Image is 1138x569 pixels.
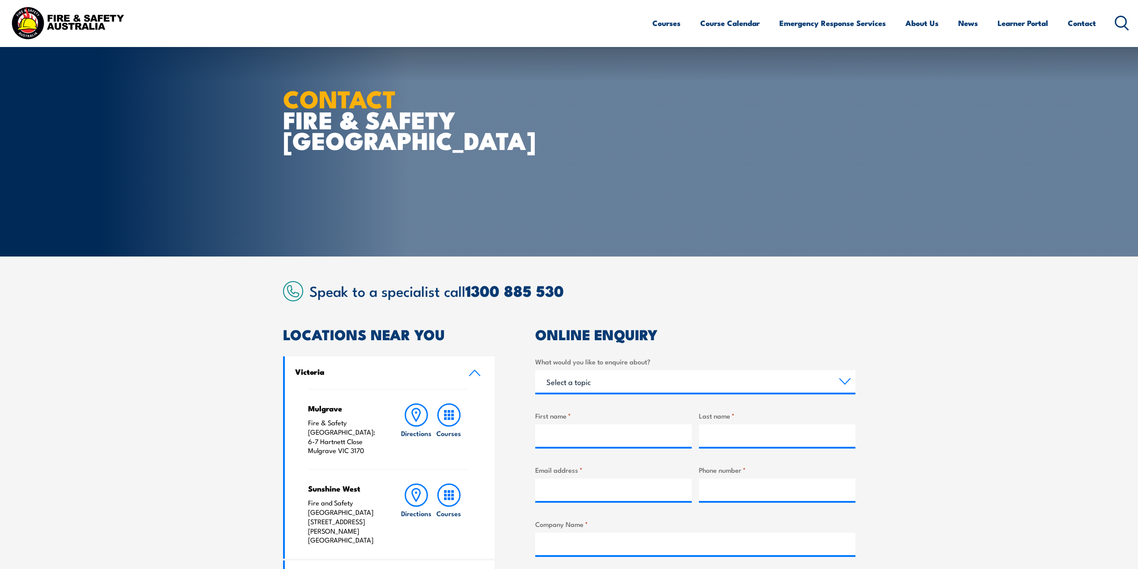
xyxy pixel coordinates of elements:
label: First name [535,411,692,421]
p: Fire and Safety [GEOGRAPHIC_DATA] [STREET_ADDRESS][PERSON_NAME] [GEOGRAPHIC_DATA] [308,498,383,545]
h6: Directions [401,509,432,518]
a: Directions [400,403,432,455]
h2: LOCATIONS NEAR YOU [283,328,495,340]
a: News [958,11,978,35]
a: Course Calendar [700,11,760,35]
a: Courses [433,483,465,545]
h1: FIRE & SAFETY [GEOGRAPHIC_DATA] [283,88,504,150]
h4: Mulgrave [308,403,383,413]
label: What would you like to enquire about? [535,356,855,367]
label: Email address [535,465,692,475]
a: 1300 885 530 [465,278,564,302]
h4: Sunshine West [308,483,383,493]
h2: Speak to a specialist call [309,282,855,299]
h2: ONLINE ENQUIRY [535,328,855,340]
a: Victoria [285,356,495,389]
h6: Courses [436,428,461,438]
label: Phone number [699,465,855,475]
a: About Us [905,11,939,35]
p: Fire & Safety [GEOGRAPHIC_DATA]: 6-7 Hartnett Close Mulgrave VIC 3170 [308,418,383,455]
a: Courses [433,403,465,455]
label: Last name [699,411,855,421]
a: Courses [652,11,681,35]
a: Contact [1068,11,1096,35]
a: Emergency Response Services [779,11,886,35]
label: Company Name [535,519,855,529]
h6: Courses [436,509,461,518]
strong: CONTACT [283,79,396,116]
a: Learner Portal [998,11,1048,35]
h4: Victoria [295,367,455,376]
h6: Directions [401,428,432,438]
a: Directions [400,483,432,545]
